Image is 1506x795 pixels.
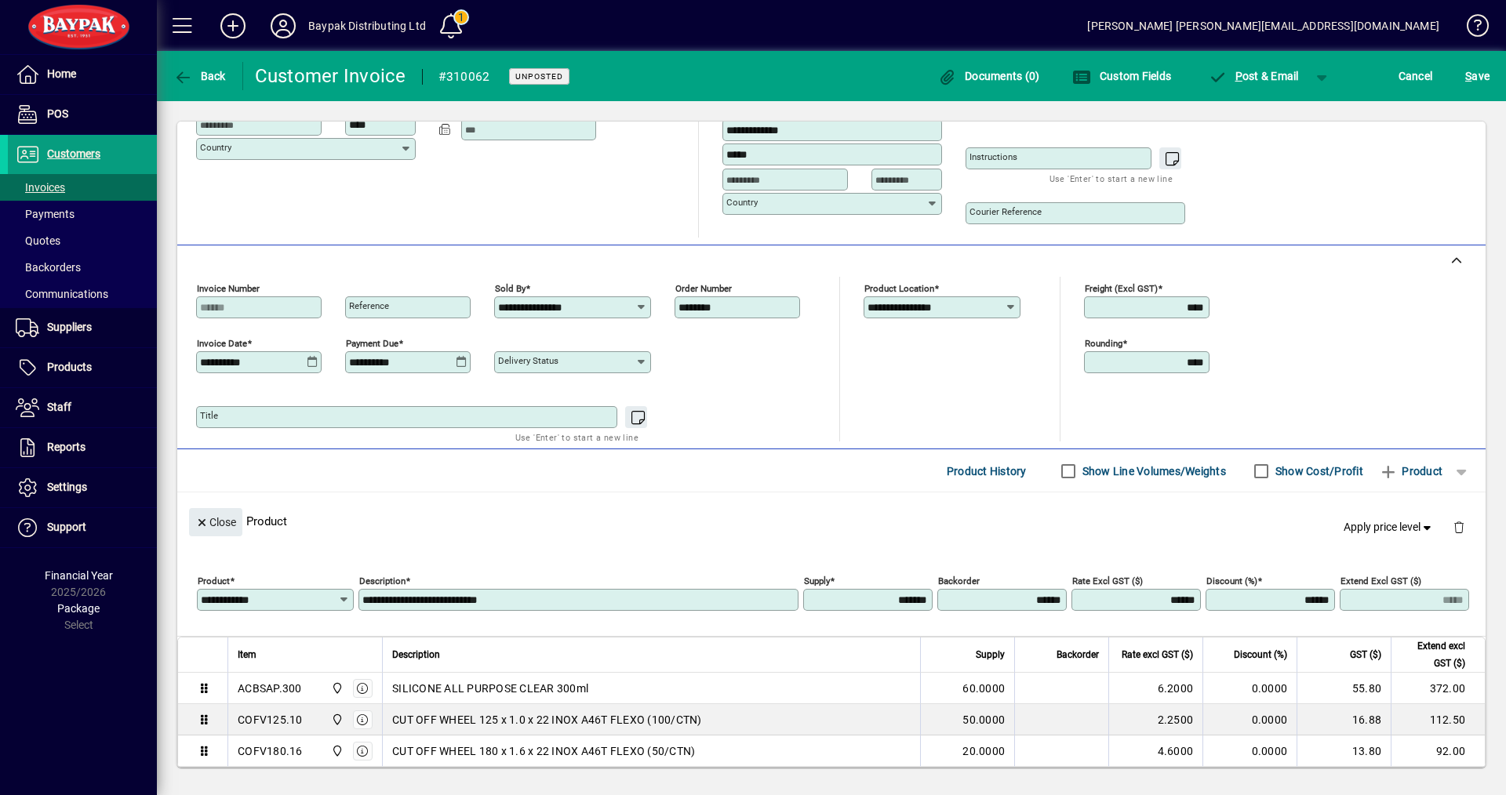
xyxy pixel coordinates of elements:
a: Settings [8,468,157,507]
span: Baypak - Onekawa [327,680,345,697]
span: SILICONE ALL PURPOSE CLEAR 300ml [392,681,588,696]
span: Rate excl GST ($) [1122,646,1193,663]
mat-label: Delivery status [498,355,558,366]
div: COFV180.16 [238,743,303,759]
span: Baypak - Onekawa [327,742,345,760]
span: 60.0000 [962,681,1005,696]
span: Documents (0) [938,70,1040,82]
span: Suppliers [47,321,92,333]
span: GST ($) [1350,646,1381,663]
mat-label: Rounding [1085,338,1122,349]
span: Extend excl GST ($) [1401,637,1465,672]
td: 0.0000 [1202,704,1297,735]
td: 13.80 [1297,735,1391,767]
span: Custom Fields [1072,70,1171,82]
button: Delete [1440,508,1478,546]
mat-label: Backorder [938,575,980,586]
span: Baypak - Onekawa [327,711,345,728]
span: Customers [47,147,100,160]
mat-label: Product [198,575,230,586]
td: 0.0000 [1202,673,1297,704]
span: Invoices [16,181,65,194]
span: POS [47,107,68,120]
button: Post & Email [1200,62,1307,90]
mat-label: Description [359,575,406,586]
td: 0.0000 [1202,735,1297,767]
mat-label: Sold by [495,283,526,294]
button: Product [1371,457,1450,485]
span: S [1465,70,1471,82]
span: Package [57,602,100,615]
button: Documents (0) [934,62,1044,90]
mat-label: Invoice date [197,338,247,349]
a: Knowledge Base [1455,3,1486,54]
span: Back [173,70,226,82]
mat-label: Country [200,142,231,153]
td: 112.50 [1391,704,1485,735]
a: Payments [8,201,157,227]
mat-label: Instructions [969,151,1017,162]
td: 55.80 [1297,673,1391,704]
a: Products [8,348,157,387]
label: Show Line Volumes/Weights [1079,463,1226,479]
mat-label: Payment due [346,338,398,349]
button: Back [169,62,230,90]
mat-label: Freight (excl GST) [1085,283,1158,294]
div: 4.6000 [1119,743,1193,759]
span: Unposted [515,71,563,82]
div: 2.2500 [1119,712,1193,728]
a: Communications [8,281,157,307]
div: Customer Invoice [255,64,406,89]
td: 16.88 [1297,704,1391,735]
span: Item [238,646,256,663]
span: Apply price level [1344,519,1435,535]
span: Communications [16,288,108,300]
span: 20.0000 [962,743,1005,759]
button: Product History [940,457,1033,485]
td: 92.00 [1391,735,1485,767]
div: [PERSON_NAME] [PERSON_NAME][EMAIL_ADDRESS][DOMAIN_NAME] [1087,13,1439,38]
span: Quotes [16,234,60,247]
mat-label: Title [200,410,218,421]
app-page-header-button: Back [157,62,243,90]
td: 372.00 [1391,673,1485,704]
span: Backorders [16,261,81,274]
span: Supply [976,646,1005,663]
span: ost & Email [1208,70,1299,82]
mat-label: Reference [349,300,389,311]
mat-hint: Use 'Enter' to start a new line [1049,169,1173,187]
mat-label: Supply [804,575,830,586]
a: Quotes [8,227,157,254]
mat-label: Order number [675,283,732,294]
span: Backorder [1057,646,1099,663]
button: Cancel [1395,62,1437,90]
button: Profile [258,12,308,40]
div: 6.2000 [1119,681,1193,696]
a: Reports [8,428,157,467]
app-page-header-button: Delete [1440,520,1478,534]
mat-label: Country [726,197,758,208]
span: Payments [16,208,75,220]
a: Support [8,508,157,547]
app-page-header-button: Close [185,514,246,528]
span: Support [47,521,86,533]
div: Product [177,492,1486,550]
span: P [1235,70,1242,82]
span: ave [1465,64,1490,89]
button: Save [1461,62,1493,90]
div: ACBSAP.300 [238,681,302,696]
mat-label: Product location [864,283,934,294]
span: Cancel [1399,64,1433,89]
label: Show Cost/Profit [1272,463,1363,479]
a: Staff [8,388,157,427]
span: Products [47,361,92,373]
mat-label: Discount (%) [1206,575,1257,586]
button: Apply price level [1337,514,1441,542]
span: Reports [47,441,85,453]
mat-hint: Use 'Enter' to start a new line [515,428,638,446]
span: Description [392,646,440,663]
span: Product [1379,459,1442,484]
a: Home [8,55,157,94]
span: Financial Year [45,569,113,582]
button: Custom Fields [1068,62,1175,90]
